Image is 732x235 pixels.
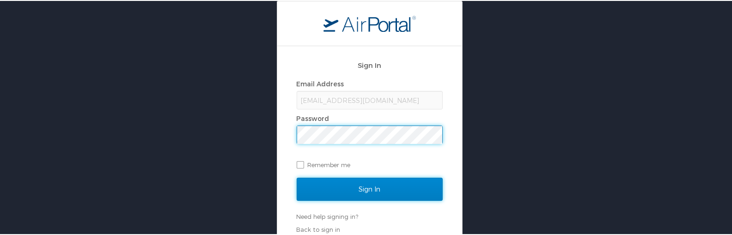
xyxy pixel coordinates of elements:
label: Password [297,114,329,121]
a: Need help signing in? [297,212,359,219]
img: logo [323,14,416,31]
label: Email Address [297,79,344,87]
input: Sign In [297,177,443,200]
label: Remember me [297,157,443,171]
h2: Sign In [297,59,443,70]
a: Back to sign in [297,225,341,232]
